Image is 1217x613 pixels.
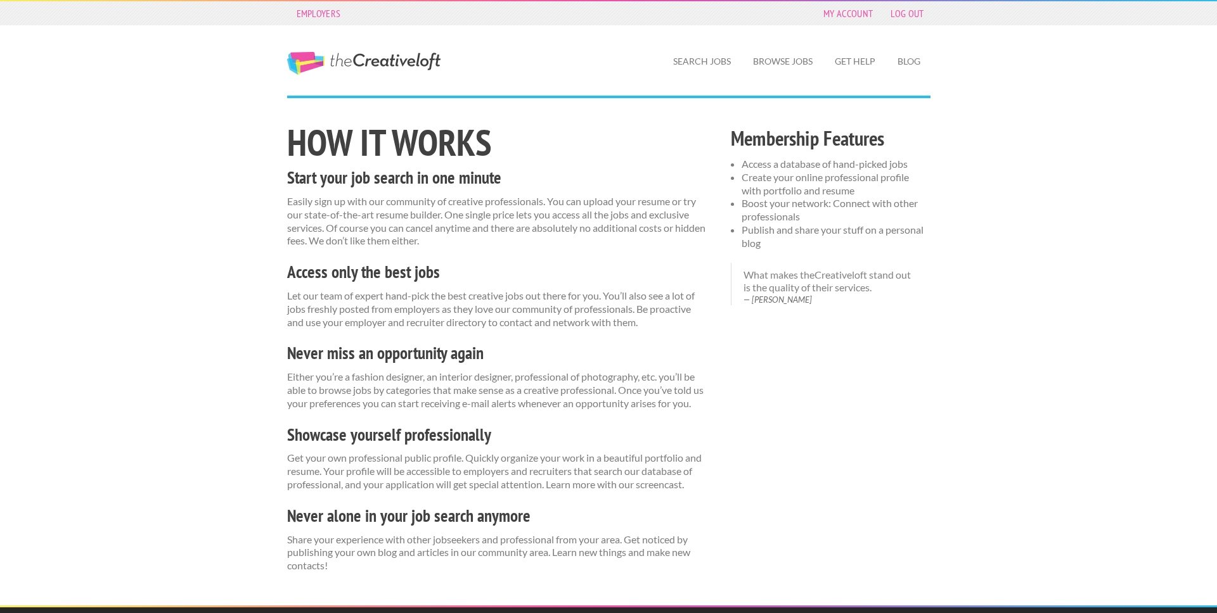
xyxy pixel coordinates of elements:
cite: [PERSON_NAME] [744,294,918,305]
p: Share your experience with other jobseekers and professional from your area. Get noticed by publi... [287,533,709,572]
blockquote: What makes theCreativeloft stand out is the quality of their services. [731,263,930,305]
p: Either you’re a fashion designer, an interior designer, professional of photography, etc. you’ll ... [287,370,709,410]
a: Blog [887,47,930,76]
a: The Creative Loft [287,52,441,75]
a: Browse Jobs [743,47,823,76]
a: Log Out [884,4,930,22]
p: Easily sign up with our community of creative professionals. You can upload your resume or try ou... [287,195,709,248]
h3: Access only the best jobs [287,260,709,284]
h1: How it works [287,124,709,161]
a: My Account [817,4,879,22]
p: Get your own professional public profile. Quickly organize your work in a beautiful portfolio and... [287,452,709,491]
span: Publish and share your stuff on a personal blog [742,224,924,249]
a: Employers [290,4,347,22]
h3: Start your job search in one minute [287,166,709,190]
span: Boost your network: Connect with other professionals [742,197,918,222]
span: Create your online professional profile with portfolio and resume [742,171,909,196]
h2: Membership Features [731,124,930,153]
h3: Never alone in your job search anymore [287,504,709,528]
span: Access a database of hand-picked jobs [742,158,908,170]
h3: Never miss an opportunity again [287,341,709,365]
h3: Showcase yourself professionally [287,423,709,447]
a: Get Help [825,47,885,76]
p: Let our team of expert hand-pick the best creative jobs out there for you. You’ll also see a lot ... [287,289,709,329]
a: Search Jobs [663,47,741,76]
